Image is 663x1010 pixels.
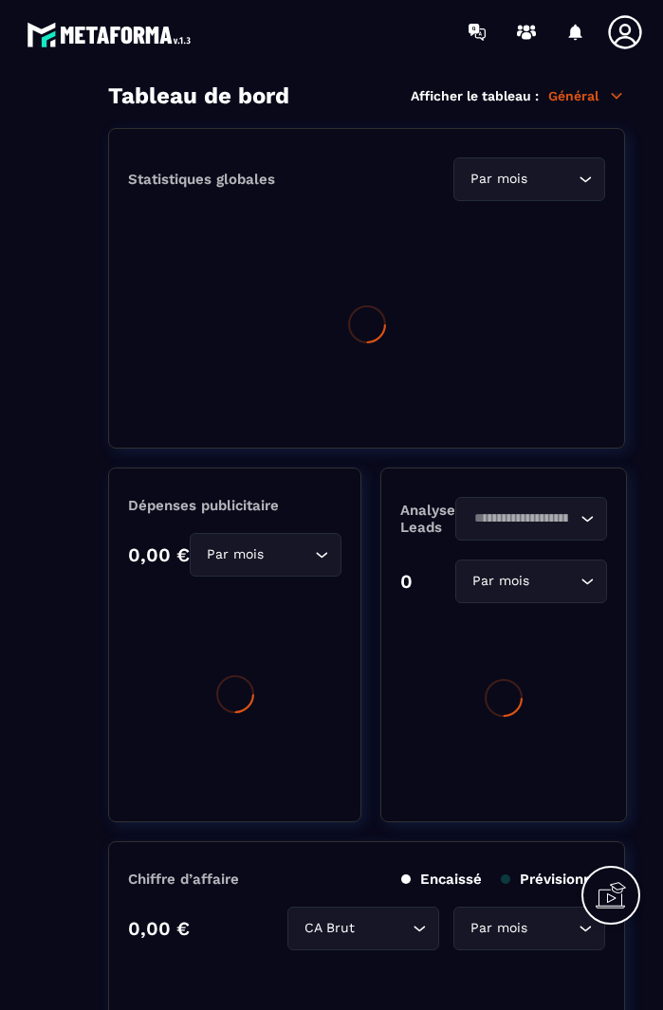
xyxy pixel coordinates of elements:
[548,87,625,104] p: Général
[453,907,605,950] div: Search for option
[501,871,605,888] p: Prévisionnel
[466,169,531,190] span: Par mois
[202,544,267,565] span: Par mois
[128,917,190,940] p: 0,00 €
[468,508,576,529] input: Search for option
[108,83,289,109] h3: Tableau de bord
[466,918,531,939] span: Par mois
[287,907,439,950] div: Search for option
[359,918,408,939] input: Search for option
[267,544,310,565] input: Search for option
[455,560,607,603] div: Search for option
[400,570,413,593] p: 0
[128,171,275,188] p: Statistiques globales
[531,169,574,190] input: Search for option
[453,157,605,201] div: Search for option
[300,918,359,939] span: CA Brut
[128,497,341,514] p: Dépenses publicitaire
[531,918,574,939] input: Search for option
[400,502,504,536] p: Analyse des Leads
[27,17,197,52] img: logo
[411,88,539,103] p: Afficher le tableau :
[468,571,533,592] span: Par mois
[128,543,190,566] p: 0,00 €
[401,871,482,888] p: Encaissé
[190,533,341,577] div: Search for option
[128,871,239,888] p: Chiffre d’affaire
[533,571,576,592] input: Search for option
[455,497,607,541] div: Search for option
